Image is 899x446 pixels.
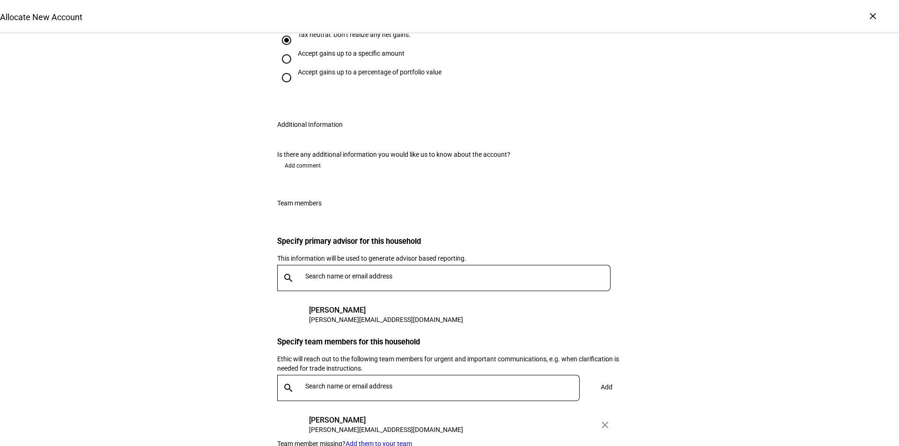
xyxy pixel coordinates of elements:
[277,121,343,128] div: Additional Information
[305,382,583,390] input: Search name or email address
[277,237,622,246] h3: Specify primary advisor for this household
[277,272,300,284] mat-icon: search
[305,272,614,280] input: Search name or email address
[277,337,622,346] h3: Specify team members for this household
[865,8,880,23] div: ×
[309,315,463,324] div: [PERSON_NAME][EMAIL_ADDRESS][DOMAIN_NAME]
[599,419,611,431] mat-icon: close
[309,425,463,434] div: [PERSON_NAME][EMAIL_ADDRESS][DOMAIN_NAME]
[277,382,300,394] mat-icon: search
[277,158,328,173] button: Add comment
[285,158,321,173] span: Add comment
[277,354,622,373] div: Ethic will reach out to the following team members for urgent and important communications, e.g. ...
[277,254,622,263] div: This information will be used to generate advisor based reporting.
[298,31,411,38] div: Tax neutral. Don’t realize any net gains.
[283,306,302,324] div: DT
[298,50,405,57] div: Accept gains up to a specific amount
[277,199,322,207] div: Team members
[298,68,442,76] div: Accept gains up to a percentage of portfolio value
[283,416,302,434] div: JD
[309,416,463,425] div: [PERSON_NAME]
[309,306,463,315] div: [PERSON_NAME]
[277,151,622,158] div: Is there any additional information you would like us to know about the account?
